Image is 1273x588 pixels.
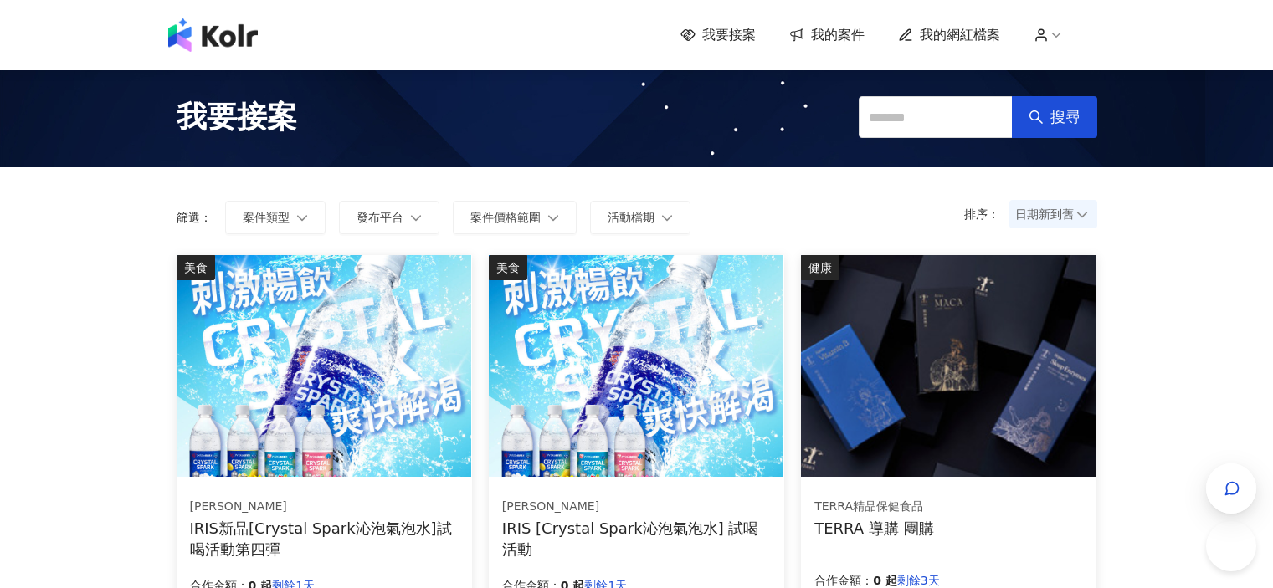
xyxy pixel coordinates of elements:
button: 活動檔期 [590,201,690,234]
div: IRIS [Crystal Spark沁泡氣泡水] 試喝活動 [502,518,771,560]
span: 我要接案 [702,26,756,44]
button: 發布平台 [339,201,439,234]
div: IRIS新品[Crystal Spark沁泡氣泡水]試喝活動第四彈 [190,518,459,560]
span: 案件價格範圍 [470,211,541,224]
span: search [1029,110,1044,125]
span: 我的案件 [811,26,865,44]
p: 排序： [964,207,1009,221]
a: 我要接案 [680,26,756,44]
div: [PERSON_NAME] [190,499,458,515]
img: TERRA 團購系列 [801,255,1096,477]
p: 篩選： [177,211,212,224]
span: 活動檔期 [608,211,654,224]
div: 美食 [489,255,527,280]
div: 健康 [801,255,839,280]
span: 搜尋 [1050,108,1081,126]
img: logo [168,18,258,52]
button: 案件類型 [225,201,326,234]
img: Crystal Spark 沁泡氣泡水 [489,255,783,477]
img: Crystal Spark 沁泡氣泡水 [177,255,471,477]
button: 搜尋 [1012,96,1097,138]
span: 日期新到舊 [1015,202,1091,227]
button: 案件價格範圍 [453,201,577,234]
div: TERRA 導購 團購 [814,518,933,539]
span: 案件類型 [243,211,290,224]
span: 我的網紅檔案 [920,26,1000,44]
div: [PERSON_NAME] [502,499,770,515]
div: 美食 [177,255,215,280]
span: 發布平台 [357,211,403,224]
iframe: Help Scout Beacon - Open [1206,521,1256,571]
a: 我的網紅檔案 [898,26,1000,44]
a: 我的案件 [789,26,865,44]
div: TERRA精品保健食品 [814,499,933,515]
span: 我要接案 [177,96,297,138]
